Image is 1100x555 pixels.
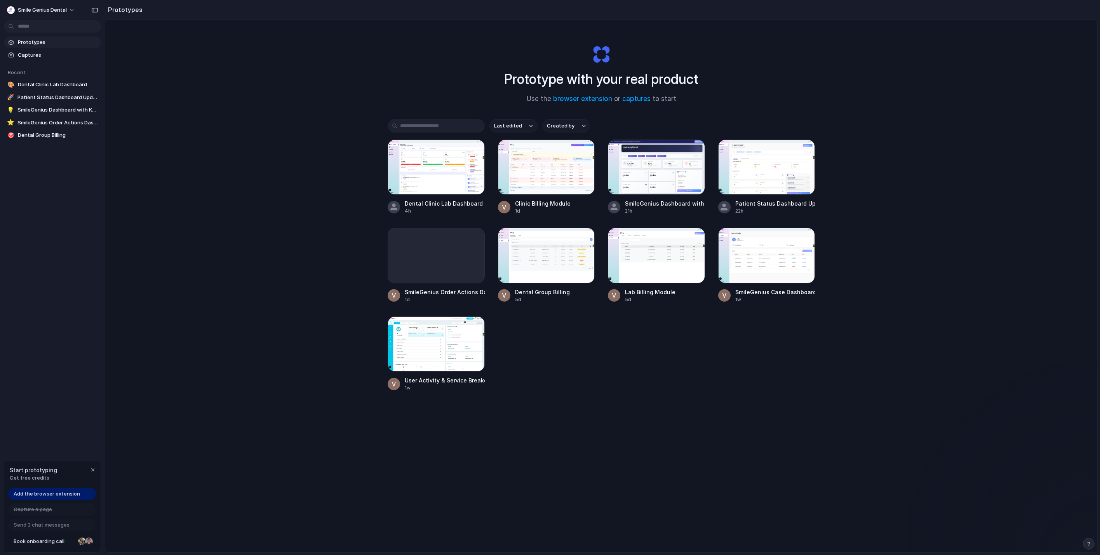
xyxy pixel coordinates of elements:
[625,296,675,303] div: 5d
[515,288,570,296] div: Dental Group Billing
[405,208,483,215] div: 4h
[494,122,522,130] span: Last edited
[405,384,485,391] div: 1w
[405,376,485,384] div: User Activity & Service Breakdown Dashboard
[7,81,15,89] div: 🎨
[608,140,705,215] a: SmileGenius Dashboard with Key MetricsSmileGenius Dashboard with Key Metrics21h
[405,288,485,296] div: SmileGenius Order Actions Dashboard
[735,296,815,303] div: 1w
[527,94,676,104] span: Use the or to start
[4,129,101,141] a: 🎯Dental Group Billing
[17,119,98,127] span: SmileGenius Order Actions Dashboard
[608,228,705,303] a: Lab Billing ModuleLab Billing Module5d
[77,537,87,546] div: Nicole Kubica
[735,199,815,208] div: Patient Status Dashboard Update
[18,51,98,59] span: Captures
[17,94,98,101] span: Patient Status Dashboard Update
[4,92,101,103] a: 🚀Patient Status Dashboard Update
[718,140,815,215] a: Patient Status Dashboard UpdatePatient Status Dashboard Update22h
[4,4,79,16] button: Smile Genius Dental
[625,199,705,208] div: SmileGenius Dashboard with Key Metrics
[8,535,96,548] a: Book onboarding call
[4,117,101,129] a: ⭐SmileGenius Order Actions Dashboard
[625,208,705,215] div: 21h
[10,474,57,482] span: Get free credits
[8,69,26,75] span: Recent
[7,119,14,127] div: ⭐
[4,104,101,116] a: 💡SmileGenius Dashboard with Key Metrics
[388,316,485,391] a: User Activity & Service Breakdown DashboardUser Activity & Service Breakdown Dashboard1w
[498,140,595,215] a: Clinic Billing ModuleClinic Billing Module1d
[18,6,67,14] span: Smile Genius Dental
[489,119,538,133] button: Last edited
[14,490,80,498] span: Add the browser extension
[625,288,675,296] div: Lab Billing Module
[405,296,485,303] div: 1d
[14,521,70,529] span: Send 3 chat messages
[498,228,595,303] a: Dental Group BillingDental Group Billing5d
[18,38,98,46] span: Prototypes
[10,466,57,474] span: Start prototyping
[4,37,101,48] a: Prototypes
[105,5,143,14] h2: Prototypes
[7,131,15,139] div: 🎯
[622,95,651,103] a: captures
[515,208,571,215] div: 1d
[735,288,815,296] div: SmileGenius Case Dashboard
[388,228,485,303] a: SmileGenius Order Actions Dashboard1d
[18,81,98,89] span: Dental Clinic Lab Dashboard
[542,119,590,133] button: Created by
[405,199,483,208] div: Dental Clinic Lab Dashboard
[4,49,101,61] a: Captures
[14,538,75,545] span: Book onboarding call
[7,106,14,114] div: 💡
[515,199,571,208] div: Clinic Billing Module
[515,296,570,303] div: 5d
[7,94,14,101] div: 🚀
[14,506,52,513] span: Capture a page
[18,131,98,139] span: Dental Group Billing
[84,537,94,546] div: Christian Iacullo
[735,208,815,215] div: 22h
[553,95,612,103] a: browser extension
[718,228,815,303] a: SmileGenius Case DashboardSmileGenius Case Dashboard1w
[17,106,98,114] span: SmileGenius Dashboard with Key Metrics
[4,79,101,91] a: 🎨Dental Clinic Lab Dashboard
[388,140,485,215] a: Dental Clinic Lab DashboardDental Clinic Lab Dashboard4h
[504,69,698,89] h1: Prototype with your real product
[547,122,574,130] span: Created by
